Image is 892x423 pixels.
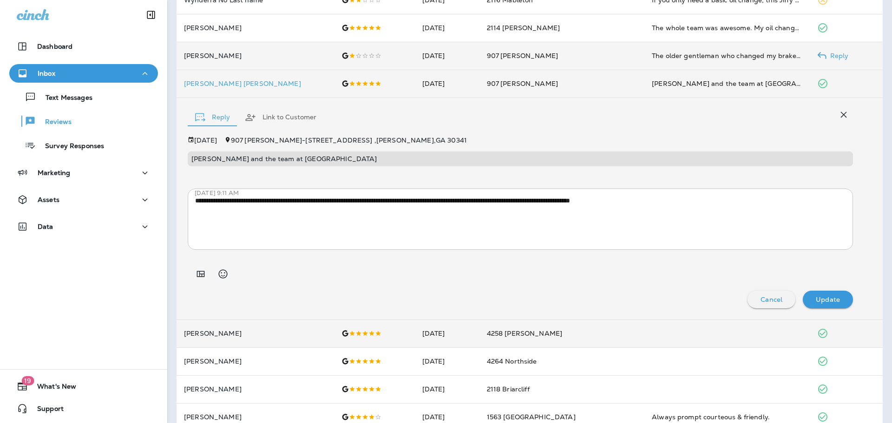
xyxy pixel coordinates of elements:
td: [DATE] [415,375,479,403]
p: Reviews [36,118,72,127]
span: 19 [21,376,34,385]
span: 2114 [PERSON_NAME] [487,24,560,32]
p: [DATE] 9:11 AM [195,189,860,197]
div: Alfonso and the team at Jig [652,79,802,88]
button: Dashboard [9,37,158,56]
p: [PERSON_NAME] [184,358,327,365]
span: 1563 [GEOGRAPHIC_DATA] [487,413,576,421]
p: [PERSON_NAME] [PERSON_NAME] [184,80,327,87]
p: Assets [38,196,59,203]
button: Data [9,217,158,236]
button: Inbox [9,64,158,83]
p: [PERSON_NAME] [184,413,327,421]
span: Support [28,405,64,416]
button: Select an emoji [214,265,232,283]
button: Cancel [748,291,795,308]
button: Reviews [9,111,158,131]
button: Link to Customer [237,101,324,134]
button: Update [803,291,853,308]
span: 4264 Northside [487,357,537,365]
span: 907 [PERSON_NAME] [487,52,558,60]
td: [DATE] [415,319,479,347]
button: Marketing [9,163,158,182]
p: [PERSON_NAME] [184,24,327,32]
div: The older gentleman who changed my brake fluids and handed me over my keys was unbelievably rude.... [652,51,802,60]
p: [PERSON_NAME] [184,52,327,59]
span: 4258 [PERSON_NAME] [487,329,563,338]
p: [PERSON_NAME] and the team at [GEOGRAPHIC_DATA] [191,155,849,163]
span: 2118 Briarcliff [487,385,530,393]
button: Collapse Sidebar [138,6,164,24]
p: [PERSON_NAME] [184,330,327,337]
p: Survey Responses [36,142,104,151]
p: Cancel [761,296,782,303]
div: Click to view Customer Drawer [184,80,327,87]
button: Text Messages [9,87,158,107]
div: The whole team was awesome. My oil change and rotation was fast they also did my rear brakes my K... [652,23,802,33]
button: Assets [9,190,158,209]
p: [DATE] [194,137,217,144]
p: Update [816,296,840,303]
span: 907 [PERSON_NAME] [487,79,558,88]
button: Survey Responses [9,136,158,155]
div: Always prompt courteous & friendly. [652,412,802,422]
button: 19What's New [9,377,158,396]
p: Reply [826,52,849,59]
button: Support [9,399,158,418]
td: [DATE] [415,14,479,42]
button: Reply [188,101,237,134]
p: Inbox [38,70,55,77]
p: Data [38,223,53,230]
p: Dashboard [37,43,72,50]
span: What's New [28,383,76,394]
span: 907 [PERSON_NAME] - [STREET_ADDRESS] , [PERSON_NAME] , GA 30341 [231,136,467,144]
td: [DATE] [415,347,479,375]
p: Text Messages [36,94,92,103]
button: Add in a premade template [191,265,210,283]
td: [DATE] [415,42,479,70]
p: Marketing [38,169,70,176]
td: [DATE] [415,70,479,98]
p: [PERSON_NAME] [184,385,327,393]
